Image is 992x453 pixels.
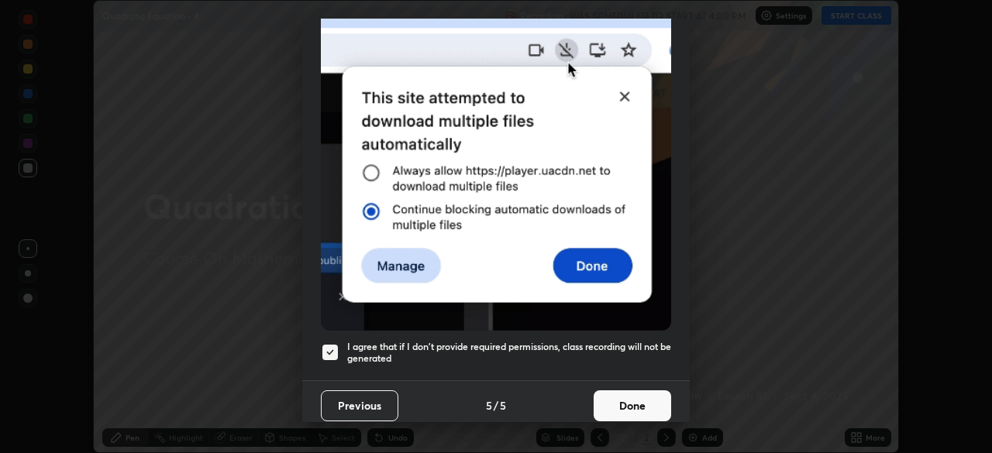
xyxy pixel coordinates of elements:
[347,341,671,365] h5: I agree that if I don't provide required permissions, class recording will not be generated
[500,397,506,414] h4: 5
[486,397,492,414] h4: 5
[494,397,498,414] h4: /
[321,390,398,421] button: Previous
[594,390,671,421] button: Done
